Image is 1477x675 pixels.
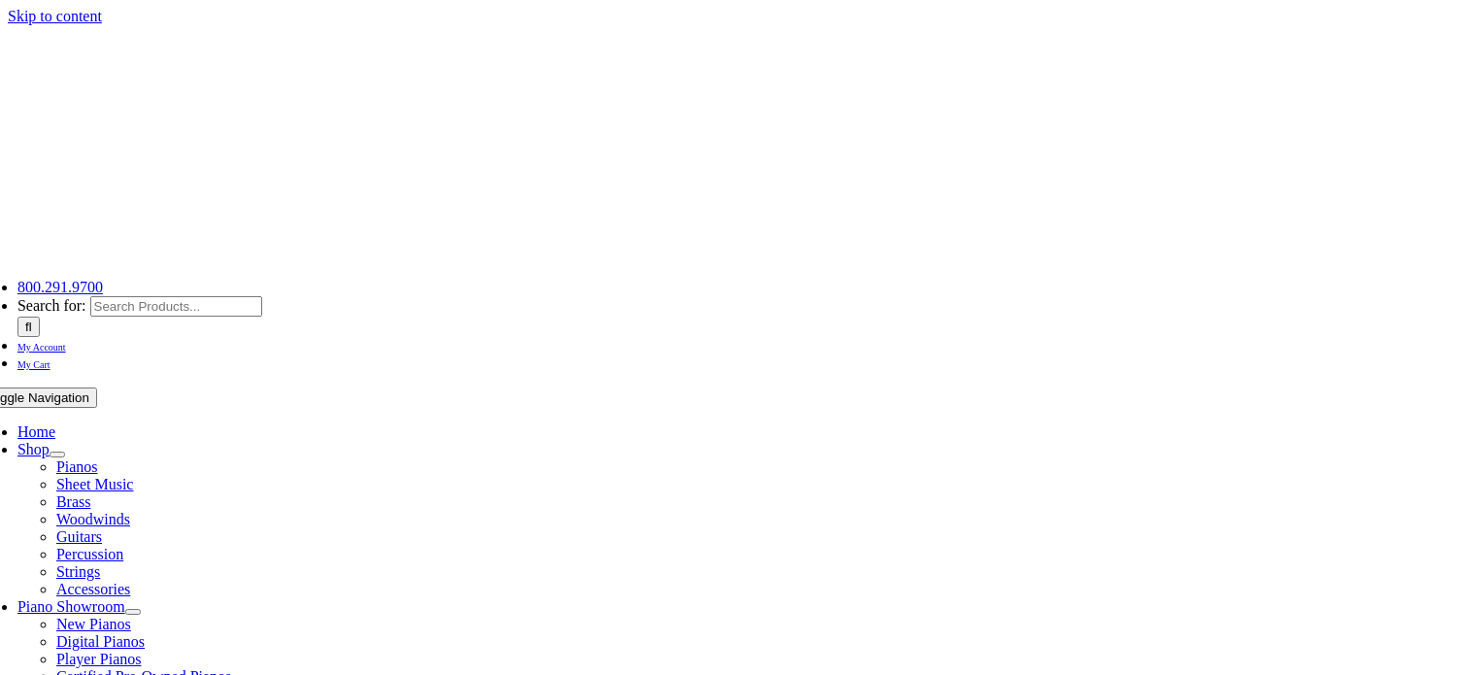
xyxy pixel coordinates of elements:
[56,616,131,632] a: New Pianos
[17,279,103,295] a: 800.291.9700
[50,452,65,457] button: Open submenu of Shop
[17,598,125,615] a: Piano Showroom
[56,546,123,562] a: Percussion
[17,441,50,457] a: Shop
[56,581,130,597] a: Accessories
[17,337,66,354] a: My Account
[17,354,50,371] a: My Cart
[90,296,262,317] input: Search Products...
[17,317,40,337] input: Search
[125,609,141,615] button: Open submenu of Piano Showroom
[56,476,134,492] a: Sheet Music
[17,342,66,353] span: My Account
[56,651,142,667] a: Player Pianos
[56,563,100,580] a: Strings
[56,511,130,527] a: Woodwinds
[17,359,50,370] span: My Cart
[8,8,102,24] a: Skip to content
[17,297,86,314] span: Search for:
[56,633,145,650] a: Digital Pianos
[17,423,55,440] a: Home
[56,528,102,545] a: Guitars
[56,458,98,475] a: Pianos
[56,493,91,510] a: Brass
